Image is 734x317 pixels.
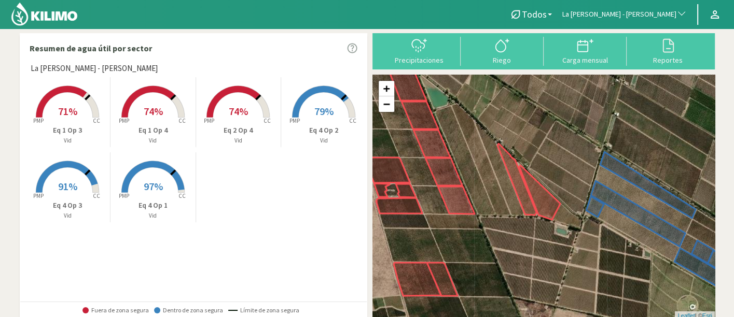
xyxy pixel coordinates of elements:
p: Vid [110,136,196,145]
span: 74% [144,105,163,118]
p: Resumen de agua útil por sector [30,42,152,54]
div: Reportes [630,56,707,64]
tspan: PMP [33,192,44,199]
tspan: CC [350,117,357,124]
div: Carga mensual [547,56,624,64]
tspan: CC [264,117,271,124]
p: Vid [196,136,281,145]
tspan: CC [93,192,101,199]
button: Carga mensual [544,37,627,64]
button: La [PERSON_NAME] - [PERSON_NAME] [557,3,692,26]
tspan: CC [93,117,101,124]
p: Vid [25,136,110,145]
tspan: PMP [33,117,44,124]
img: Kilimo [10,2,78,26]
span: La [PERSON_NAME] - [PERSON_NAME] [562,9,676,20]
a: Zoom in [379,81,394,96]
tspan: PMP [119,192,129,199]
tspan: PMP [204,117,214,124]
p: Eq 2 Op 4 [196,125,281,136]
p: Eq 1 Op 3 [25,125,110,136]
span: 97% [144,180,163,193]
tspan: CC [178,192,186,199]
p: Vid [110,211,196,220]
p: Eq 4 Op 1 [110,200,196,211]
span: Fuera de zona segura [82,307,149,314]
p: Eq 1 Op 4 [110,125,196,136]
button: Reportes [627,37,710,64]
p: Eq 4 Op 2 [281,125,367,136]
p: Vid [281,136,367,145]
span: Dentro de zona segura [154,307,223,314]
p: Eq 4 Op 3 [25,200,110,211]
span: Límite de zona segura [228,307,299,314]
span: 79% [314,105,334,118]
tspan: PMP [119,117,129,124]
tspan: CC [178,117,186,124]
a: Zoom out [379,96,394,112]
span: 71% [58,105,77,118]
p: Vid [25,211,110,220]
span: 91% [58,180,77,193]
tspan: PMP [289,117,300,124]
button: Precipitaciones [378,37,461,64]
button: Riego [461,37,544,64]
span: Todos [522,9,547,20]
div: Riego [464,56,541,64]
span: 74% [229,105,248,118]
span: La [PERSON_NAME] - [PERSON_NAME] [31,63,158,75]
div: Precipitaciones [381,56,458,64]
